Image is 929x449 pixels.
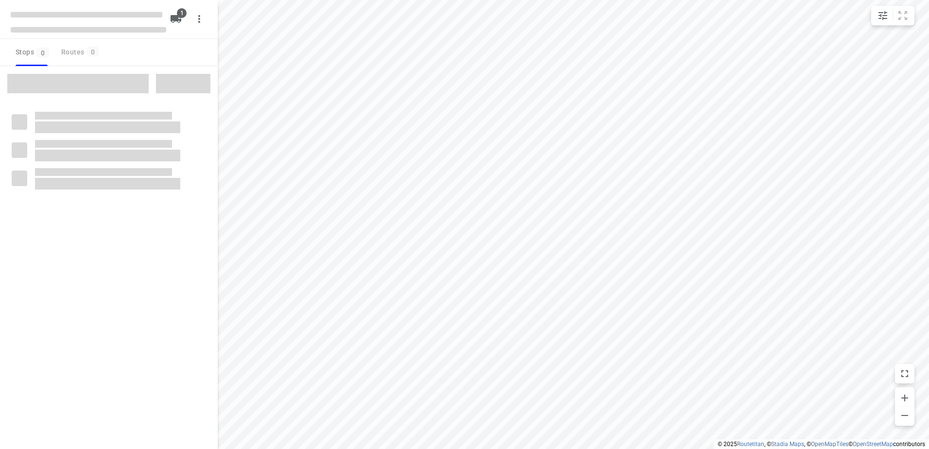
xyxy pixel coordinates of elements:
[811,441,848,448] a: OpenMapTiles
[853,441,893,448] a: OpenStreetMap
[871,6,914,25] div: small contained button group
[718,441,925,448] li: © 2025 , © , © © contributors
[771,441,804,448] a: Stadia Maps
[873,6,893,25] button: Map settings
[737,441,764,448] a: Routetitan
